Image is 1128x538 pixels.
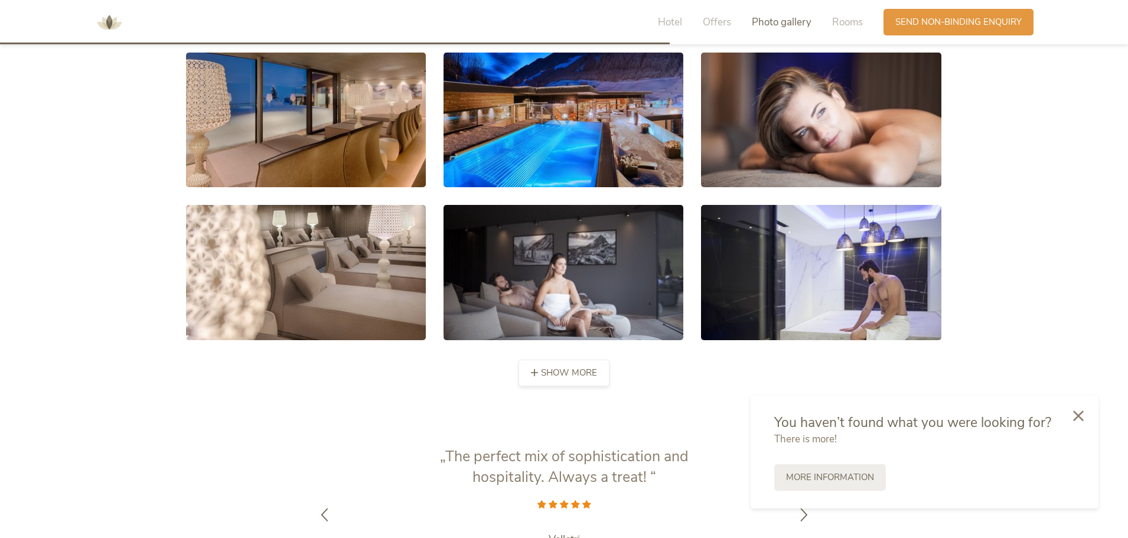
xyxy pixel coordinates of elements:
span: Hotel [658,15,682,29]
a: More information [774,464,886,491]
span: „The perfect mix of sophistication and hospitality. Always a treat! “ [440,446,689,487]
a: AMONTI & LUNARIS Wellnessresort [92,18,127,26]
span: Photo gallery [752,15,811,29]
span: Rooms [832,15,863,29]
span: You haven’t found what you were looking for? [774,413,1051,432]
span: Send non-binding enquiry [895,16,1022,28]
span: More information [786,471,874,484]
span: Offers [703,15,731,29]
span: There is more! [774,432,837,446]
img: AMONTI & LUNARIS Wellnessresort [92,5,127,40]
span: show more [541,367,597,379]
